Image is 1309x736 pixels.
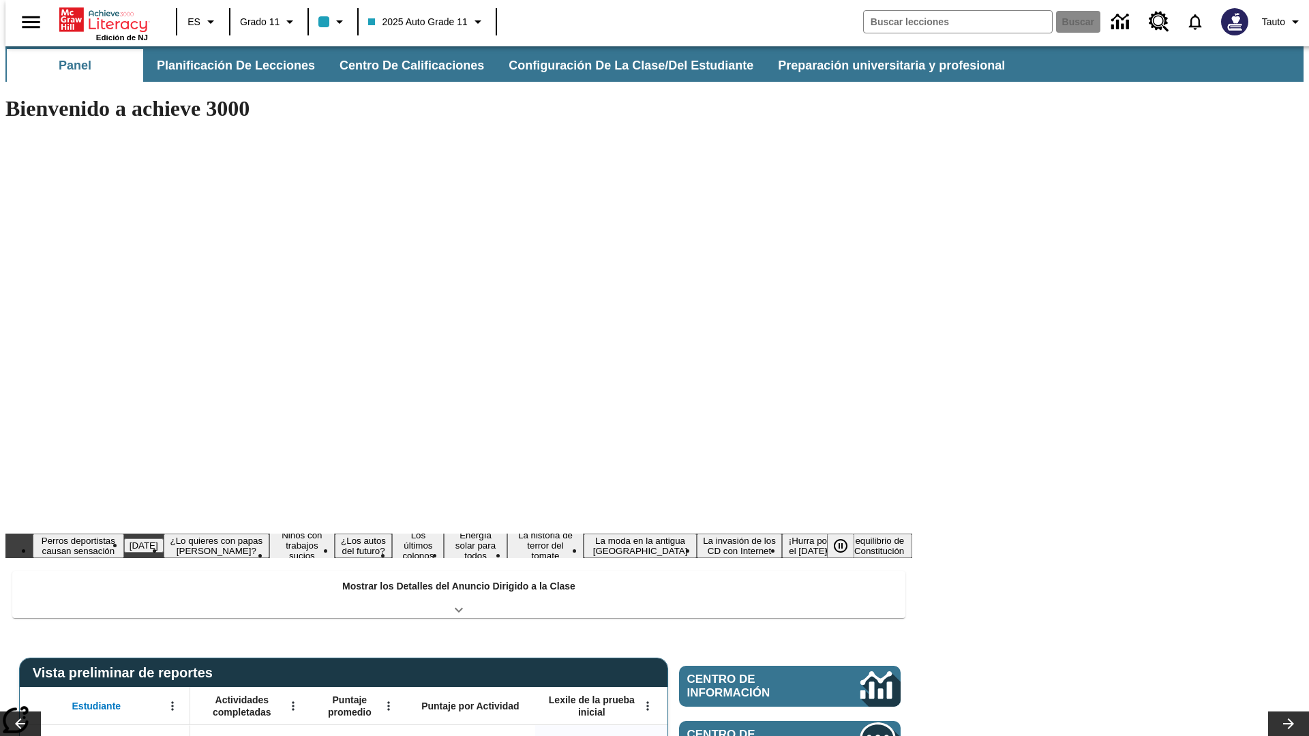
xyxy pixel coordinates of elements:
div: Subbarra de navegación [5,46,1304,82]
span: Actividades completadas [197,694,287,718]
button: Diapositiva 6 Los últimos colonos [392,528,444,563]
span: Puntaje promedio [317,694,382,718]
button: Carrusel de lecciones, seguir [1268,711,1309,736]
span: Tauto [1262,15,1285,29]
button: Lenguaje: ES, Selecciona un idioma [181,10,225,34]
div: Mostrar los Detalles del Anuncio Dirigido a la Clase [12,571,905,618]
button: Diapositiva 8 La historia de terror del tomate [507,528,584,563]
button: Panel [7,49,143,82]
span: Puntaje por Actividad [421,700,519,712]
button: Grado: Grado 11, Elige un grado [235,10,303,34]
button: Escoja un nuevo avatar [1213,4,1257,40]
button: Abrir menú [162,696,183,716]
button: Preparación universitaria y profesional [767,49,1016,82]
span: Estudiante [72,700,121,712]
a: Notificaciones [1177,4,1213,40]
a: Portada [59,6,148,33]
button: Diapositiva 9 La moda en la antigua Roma [584,534,697,558]
button: Centro de calificaciones [329,49,495,82]
div: Pausar [827,534,868,558]
button: Planificación de lecciones [146,49,326,82]
button: Abrir menú [283,696,303,716]
button: Pausar [827,534,854,558]
button: Abrir menú [637,696,658,716]
a: Centro de información [1103,3,1141,41]
div: Portada [59,5,148,42]
button: Clase: 2025 Auto Grade 11, Selecciona una clase [363,10,491,34]
button: Diapositiva 2 Día del Trabajo [124,538,164,553]
img: Avatar [1221,8,1248,35]
button: Perfil/Configuración [1257,10,1309,34]
button: Diapositiva 5 ¿Los autos del futuro? [335,534,393,558]
span: Centro de información [687,673,815,700]
button: Diapositiva 4 Niños con trabajos sucios [269,528,335,563]
h1: Bienvenido a achieve 3000 [5,96,912,121]
span: Lexile de la prueba inicial [542,694,642,718]
input: Buscar campo [864,11,1052,33]
a: Centro de información [679,666,901,707]
span: Grado 11 [240,15,280,29]
button: Diapositiva 1 Perros deportistas causan sensación [33,534,124,558]
span: Edición de NJ [96,33,148,42]
button: Abrir menú [378,696,399,716]
span: ES [187,15,200,29]
a: Centro de recursos, Se abrirá en una pestaña nueva. [1141,3,1177,40]
button: Abrir el menú lateral [11,2,51,42]
span: 2025 Auto Grade 11 [368,15,467,29]
button: Configuración de la clase/del estudiante [498,49,764,82]
button: Diapositiva 11 ¡Hurra por el Día de la Constitución! [782,534,837,558]
button: Diapositiva 7 Energía solar para todos [444,528,507,563]
div: Subbarra de navegación [5,49,1017,82]
button: Diapositiva 3 ¿Lo quieres con papas fritas? [164,534,269,558]
button: Diapositiva 12 El equilibrio de la Constitución [837,534,912,558]
button: Diapositiva 10 La invasión de los CD con Internet [697,534,782,558]
p: Mostrar los Detalles del Anuncio Dirigido a la Clase [342,579,575,594]
button: El color de la clase es azul claro. Cambiar el color de la clase. [313,10,353,34]
span: Vista preliminar de reportes [33,665,220,681]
